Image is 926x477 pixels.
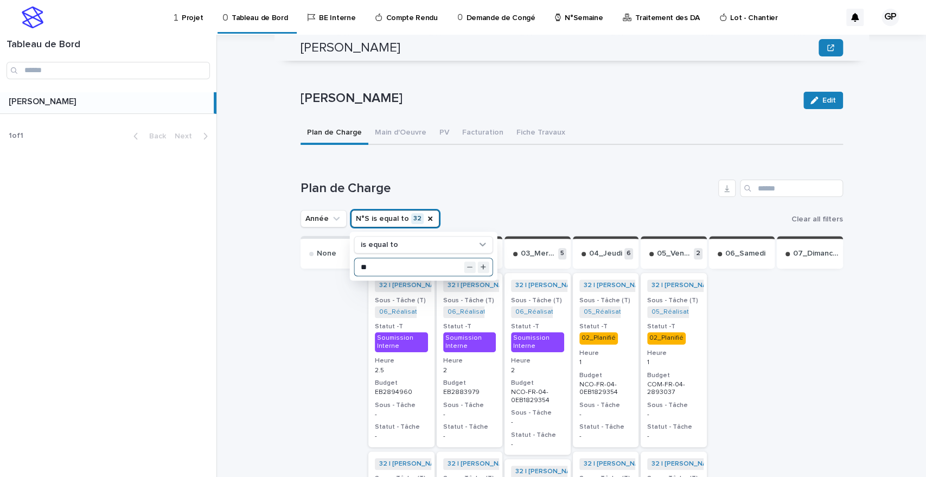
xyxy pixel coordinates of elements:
h3: Sous - Tâche (T) [647,296,700,305]
a: 32 | [PERSON_NAME] | 2025 [584,460,672,468]
h3: Budget [443,379,496,387]
p: - [375,433,428,440]
div: Soumission Interne [511,332,564,352]
h3: Statut - Tâche [511,431,564,440]
h3: Sous - Tâche (T) [375,296,428,305]
div: Soumission Interne [443,332,496,352]
p: - [647,433,700,440]
a: 32 | [PERSON_NAME] | 2025 Sous - Tâche (T)05_Réalisation Plans_COM-FR-04-2893037 Statut -T02_Plan... [641,273,707,447]
p: 2 [511,367,564,374]
p: 6 [624,248,633,259]
p: - [511,441,564,448]
p: [PERSON_NAME] [301,91,795,106]
h3: Sous - Tâche [443,401,496,410]
button: Plan de Charge [301,122,368,145]
button: PV [433,122,456,145]
button: Clear all filters [787,211,843,227]
a: 32 | [PERSON_NAME] | 2025 [584,282,672,289]
h3: Heure [579,349,633,358]
a: 32 | [PERSON_NAME] | 2025 Sous - Tâche (T)06_Réalisation Trame APD_NCO-FR-04-1829354 Statut -TSou... [504,273,571,455]
span: Back [143,132,166,140]
p: EB2894960 [375,389,428,396]
button: Année [301,210,347,227]
button: Increment value [477,262,489,273]
h3: Budget [579,371,633,380]
p: 2.5 [375,367,428,374]
button: Next [170,131,216,141]
p: NCO-FR-04-0EB1829354 [579,381,633,397]
a: 32 | [PERSON_NAME] | 2025 Sous - Tâche (T)06_Réalisation Trame APD_COM-FR-04-2894960 Statut -TSou... [368,273,435,447]
button: N°S [351,210,439,227]
h3: Heure [375,357,428,365]
input: Search [740,180,843,197]
p: - [511,418,564,426]
a: 05_Réalisation Plans_COM-FR-04-2893037 [652,308,787,316]
p: - [579,411,633,418]
p: 1 [579,359,633,366]
button: Fiche Travaux [510,122,572,145]
div: 02_Planifié [579,332,618,344]
div: Soumission Interne [375,332,428,352]
h3: Statut -T [511,322,564,331]
h3: Sous - Tâche [511,409,564,417]
p: - [443,411,496,418]
h3: Sous - Tâche [375,401,428,410]
span: Next [175,132,199,140]
h3: Sous - Tâche (T) [579,296,633,305]
h3: Statut - Tâche [375,423,428,431]
a: 32 | [PERSON_NAME] | 2025 [652,282,740,289]
h1: Tableau de Bord [7,39,210,51]
a: 32 | [PERSON_NAME] | 2025 Sous - Tâche (T)06_Réalisation Trame APD_COM-FR-04-2883979 Statut -TSou... [437,273,503,447]
p: - [375,411,428,418]
h3: Budget [647,371,700,380]
h3: Budget [511,379,564,387]
a: 32 | [PERSON_NAME] | 2025 [515,282,604,289]
p: 2 [694,248,703,259]
a: 32 | [PERSON_NAME] | 2025 [448,460,536,468]
p: 5 [558,248,566,259]
button: Main d'Oeuvre [368,122,433,145]
div: GP [882,9,899,26]
a: 06_Réalisation Trame APD_COM-FR-04-2894960 [379,308,533,316]
h1: Plan de Charge [301,181,714,196]
a: 32 | [PERSON_NAME] | 2025 Sous - Tâche (T)05_Réalisation Plans_NCO-FR-04-1829354 Statut -T02_Plan... [573,273,639,447]
h3: Sous - Tâche (T) [443,296,496,305]
p: 05_Vendredi [657,249,692,258]
a: 32 | [PERSON_NAME] | 2025 [379,460,468,468]
p: None [317,249,336,258]
h3: Sous - Tâche [579,401,633,410]
p: NCO-FR-04-0EB1829354 [511,389,564,404]
p: - [443,433,496,440]
h3: Statut -T [579,322,633,331]
img: stacker-logo-s-only.png [22,7,43,28]
h3: Budget [375,379,428,387]
h3: Statut -T [443,322,496,331]
input: Search [7,62,210,79]
a: 32 | [PERSON_NAME] | 2025 [379,282,468,289]
h2: [PERSON_NAME] [301,40,400,56]
button: Back [125,131,170,141]
a: 06_Réalisation Trame APD_COM-FR-04-2883979 [448,308,600,316]
p: [PERSON_NAME] [9,94,78,107]
div: 02_Planifié [647,332,686,344]
h3: Heure [443,357,496,365]
button: Decrement value [464,262,476,273]
p: 03_Mercredi [521,249,556,258]
h3: Statut - Tâche [443,423,496,431]
a: 32 | [PERSON_NAME] | 2025 [515,468,604,475]
h3: Statut - Tâche [579,423,633,431]
h3: Statut -T [375,322,428,331]
h3: Statut -T [647,322,700,331]
p: 06_Samedi [725,249,765,258]
h3: Sous - Tâche [647,401,700,410]
p: is equal to [361,240,398,250]
a: 32 | [PERSON_NAME] | 2025 [448,282,536,289]
button: Facturation [456,122,510,145]
p: - [579,433,633,440]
